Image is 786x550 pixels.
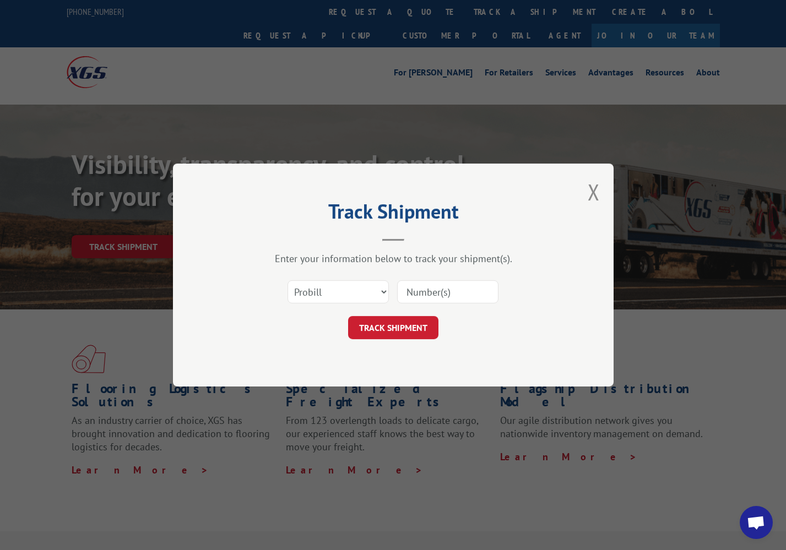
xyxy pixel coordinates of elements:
[397,280,498,303] input: Number(s)
[740,506,773,539] a: Open chat
[348,316,438,339] button: TRACK SHIPMENT
[588,177,600,206] button: Close modal
[228,204,559,225] h2: Track Shipment
[228,252,559,265] div: Enter your information below to track your shipment(s).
